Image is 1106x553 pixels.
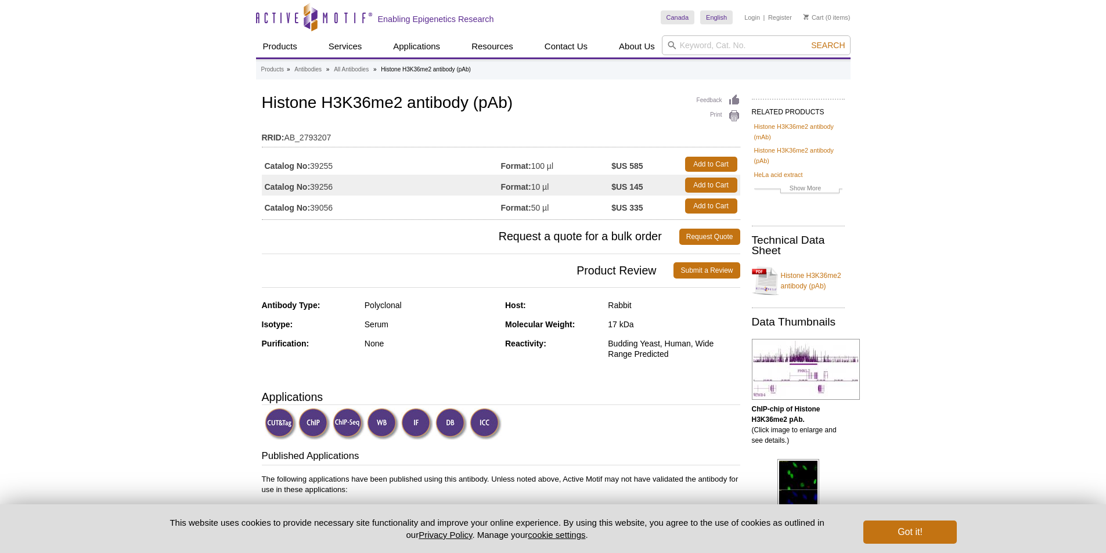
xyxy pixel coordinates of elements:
a: Print [697,110,740,122]
td: 50 µl [501,196,612,216]
b: ChIP-chip of Histone H3K36me2 pAb. [752,405,820,424]
input: Keyword, Cat. No. [662,35,851,55]
strong: Host: [505,301,526,310]
div: 17 kDa [608,319,740,330]
div: None [365,338,496,349]
a: About Us [612,35,662,57]
button: cookie settings [528,530,585,540]
h2: Enabling Epigenetics Research [378,14,494,24]
a: Show More [754,183,842,196]
strong: Reactivity: [505,339,546,348]
a: Add to Cart [685,157,737,172]
p: (Click image to enlarge and see details.) [752,404,845,446]
a: Submit a Review [673,262,740,279]
p: This website uses cookies to provide necessary site functionality and improve your online experie... [150,516,845,541]
strong: Format: [501,161,531,171]
a: All Antibodies [334,64,369,75]
img: Western Blot Validated [367,408,399,440]
h2: Technical Data Sheet [752,235,845,256]
li: Histone H3K36me2 antibody (pAb) [381,66,471,73]
strong: Catalog No: [265,161,311,171]
a: Services [322,35,369,57]
td: 39256 [262,175,501,196]
strong: $US 585 [611,161,643,171]
strong: Catalog No: [265,203,311,213]
strong: Format: [501,182,531,192]
a: Histone H3K36me2 antibody (pAb) [754,145,842,166]
td: 100 µl [501,154,612,175]
a: English [700,10,733,24]
strong: Format: [501,203,531,213]
li: » [326,66,330,73]
h2: RELATED PRODUCTS [752,99,845,120]
td: 39255 [262,154,501,175]
li: » [287,66,290,73]
div: Polyclonal [365,300,496,310]
a: Canada [661,10,695,24]
img: Immunocytochemistry Validated [470,408,502,440]
a: Add to Cart [685,178,737,193]
img: ChIP Validated [298,408,330,440]
li: (0 items) [804,10,851,24]
li: | [763,10,765,24]
strong: Purification: [262,339,309,348]
strong: Antibody Type: [262,301,320,310]
div: Serum [365,319,496,330]
strong: RRID: [262,132,284,143]
h3: Applications [262,388,740,406]
strong: $US 145 [611,182,643,192]
img: CUT&Tag Validated [265,408,297,440]
a: Histone H3K36me2 antibody (mAb) [754,121,842,142]
img: Your Cart [804,14,809,20]
span: Request a quote for a bulk order [262,229,679,245]
h2: Data Thumbnails [752,317,845,327]
a: Register [768,13,792,21]
a: Cart [804,13,824,21]
a: HeLa acid extract [754,169,803,180]
a: Products [256,35,304,57]
button: Got it! [863,521,956,544]
span: Product Review [262,262,674,279]
img: Histone H3K36me2 antibody (pAb) tested by immunofluorescence. [777,459,819,550]
a: Resources [464,35,520,57]
img: Dot Blot Validated [435,408,467,440]
strong: Catalog No: [265,182,311,192]
button: Search [808,40,848,50]
h1: Histone H3K36me2 antibody (pAb) [262,94,740,114]
div: Budding Yeast, Human, Wide Range Predicted [608,338,740,359]
td: AB_2793207 [262,125,740,144]
a: Login [744,13,760,21]
span: Search [811,41,845,50]
a: Antibodies [294,64,322,75]
td: 10 µl [501,175,612,196]
a: Add to Cart [685,198,737,214]
a: Contact Us [538,35,595,57]
a: Products [261,64,284,75]
a: Request Quote [679,229,740,245]
img: Histone H3K36me2 antibody (pAb) tested by ChIP-chip. [752,339,860,400]
td: 39056 [262,196,501,216]
a: Feedback [697,94,740,107]
strong: $US 335 [611,203,643,213]
a: Applications [386,35,447,57]
li: » [373,66,377,73]
a: Privacy Policy [419,530,472,540]
div: Rabbit [608,300,740,310]
a: Histone H3K36me2 antibody (pAb) [752,263,845,298]
strong: Isotype: [262,320,293,329]
strong: Molecular Weight: [505,320,575,329]
img: ChIP-Seq Validated [333,408,365,440]
img: Immunofluorescence Validated [401,408,433,440]
h3: Published Applications [262,449,740,465]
